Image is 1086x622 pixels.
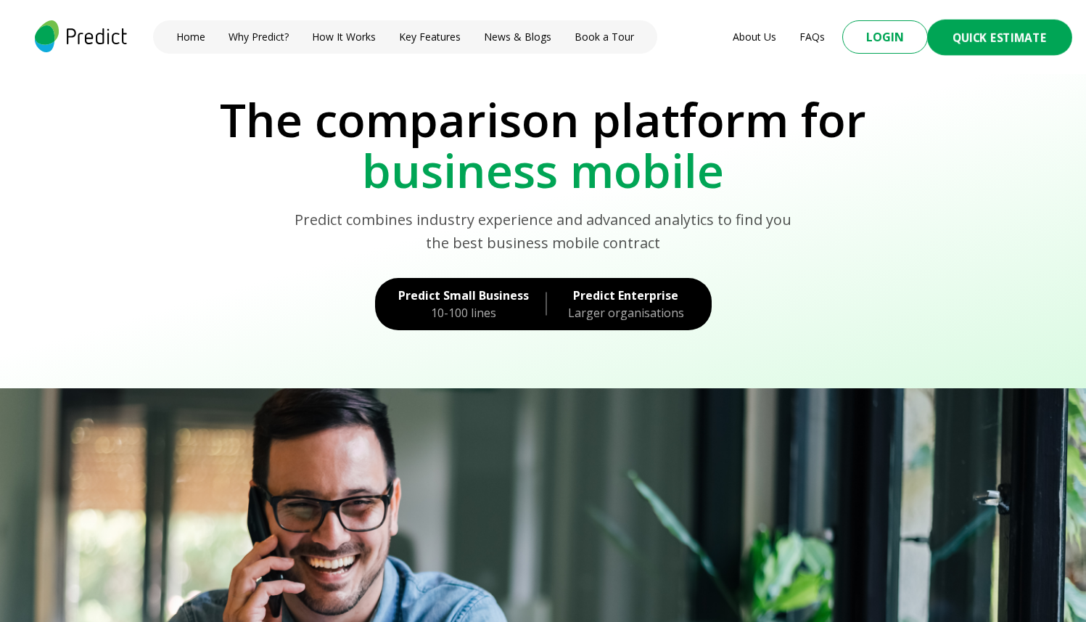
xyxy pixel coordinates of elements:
[398,287,529,304] div: Predict Small Business
[176,30,205,44] a: Home
[398,304,529,322] div: 10-100 lines
[733,30,776,44] a: About Us
[927,19,1072,54] button: Quick Estimate
[561,278,712,330] a: Predict EnterpriseLarger organisations
[20,145,1066,196] p: business mobile
[575,30,634,44] a: Book a Tour
[20,94,1066,145] p: The comparison platform for
[564,304,688,322] div: Larger organisations
[32,20,130,52] img: logo
[484,30,551,44] a: News & Blogs
[375,278,532,330] a: Predict Small Business10-100 lines
[399,30,461,44] a: Key Features
[229,30,289,44] a: Why Predict?
[281,208,805,255] p: Predict combines industry experience and advanced analytics to find you the best business mobile ...
[842,20,928,54] button: Login
[312,30,376,44] a: How It Works
[799,30,825,44] a: FAQs
[564,287,688,304] div: Predict Enterprise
